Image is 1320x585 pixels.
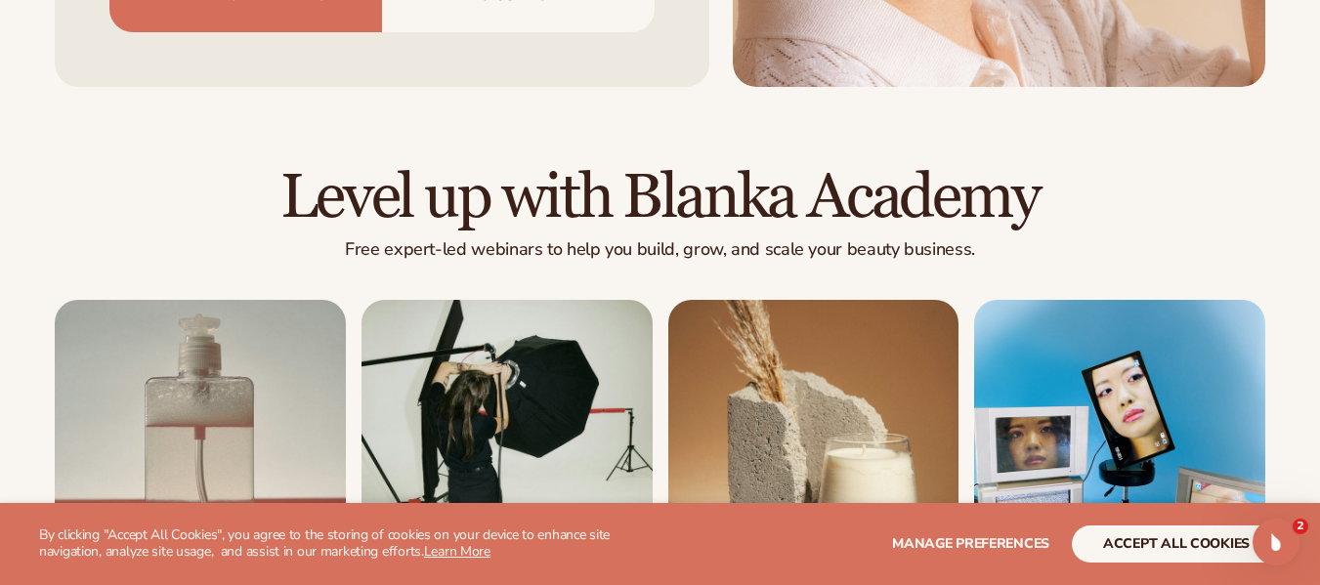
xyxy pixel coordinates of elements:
[892,525,1049,563] button: Manage preferences
[39,527,652,561] p: By clicking "Accept All Cookies", you agree to the storing of cookies on your device to enhance s...
[892,534,1049,553] span: Manage preferences
[1072,525,1281,563] button: accept all cookies
[55,238,1265,261] p: Free expert-led webinars to help you build, grow, and scale your beauty business.
[55,165,1265,230] h2: Level up with Blanka Academy
[424,542,490,561] a: Learn More
[1253,519,1299,565] iframe: Intercom live chat
[1293,519,1308,534] span: 2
